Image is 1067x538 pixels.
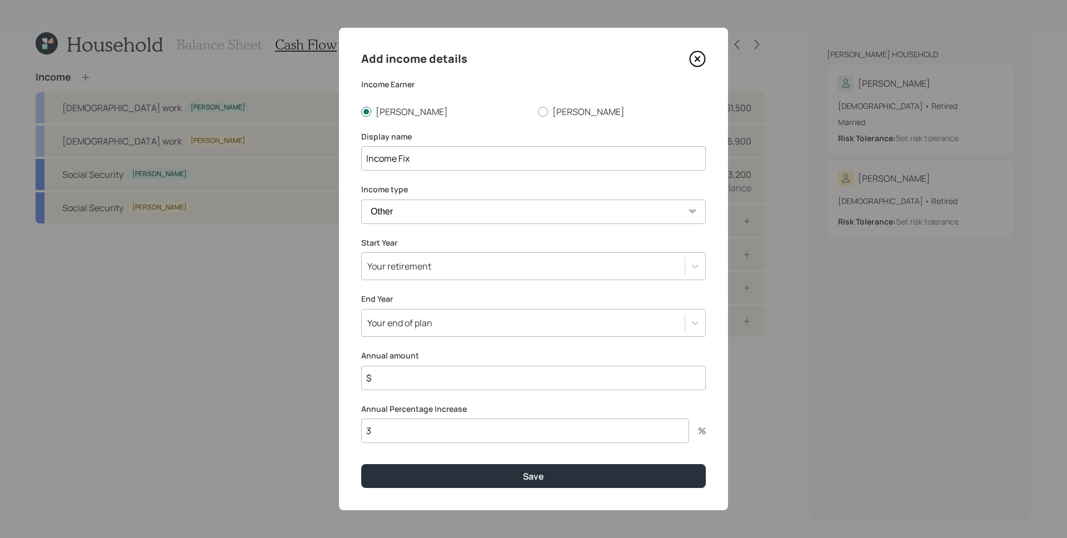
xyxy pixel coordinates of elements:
[361,403,706,415] label: Annual Percentage Increase
[523,470,544,482] div: Save
[361,131,706,142] label: Display name
[361,106,529,118] label: [PERSON_NAME]
[538,106,706,118] label: [PERSON_NAME]
[361,293,706,305] label: End Year
[361,237,706,248] label: Start Year
[367,260,431,272] div: Your retirement
[361,184,706,195] label: Income type
[361,50,467,68] h4: Add income details
[367,317,432,329] div: Your end of plan
[361,350,706,361] label: Annual amount
[689,426,706,435] div: %
[361,79,706,90] label: Income Earner
[361,464,706,488] button: Save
